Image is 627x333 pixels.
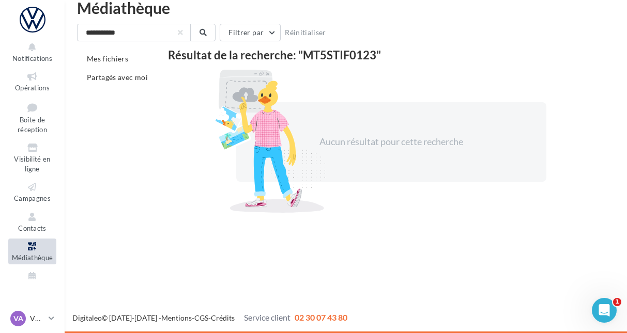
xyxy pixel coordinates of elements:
[18,116,47,134] span: Boîte de réception
[592,298,617,323] iframe: Intercom live chat
[18,224,47,232] span: Contacts
[168,50,615,61] div: Résultat de la recherche: "MT5STIF0123"
[220,24,281,41] button: Filtrer par
[8,39,56,65] button: Notifications
[14,155,50,173] span: Visibilité en ligne
[72,313,347,322] span: © [DATE]-[DATE] - - -
[211,313,235,322] a: Crédits
[8,268,56,294] a: Calendrier
[15,84,50,92] span: Opérations
[281,26,330,39] button: Réinitialiser
[8,209,56,234] a: Contacts
[8,69,56,94] a: Opérations
[72,313,102,322] a: Digitaleo
[87,54,128,63] span: Mes fichiers
[8,179,56,204] a: Campagnes
[8,140,56,175] a: Visibilité en ligne
[319,136,463,147] span: Aucun résultat pour cette recherche
[8,309,56,328] a: VA VW ANGERS
[194,313,208,322] a: CGS
[613,298,621,306] span: 1
[295,312,347,322] span: 02 30 07 43 80
[161,313,192,322] a: Mentions
[8,99,56,136] a: Boîte de réception
[14,194,51,202] span: Campagnes
[12,253,53,262] span: Médiathèque
[30,313,44,324] p: VW ANGERS
[244,312,290,322] span: Service client
[13,313,23,324] span: VA
[8,239,56,264] a: Médiathèque
[87,73,148,82] span: Partagés avec moi
[12,54,52,62] span: Notifications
